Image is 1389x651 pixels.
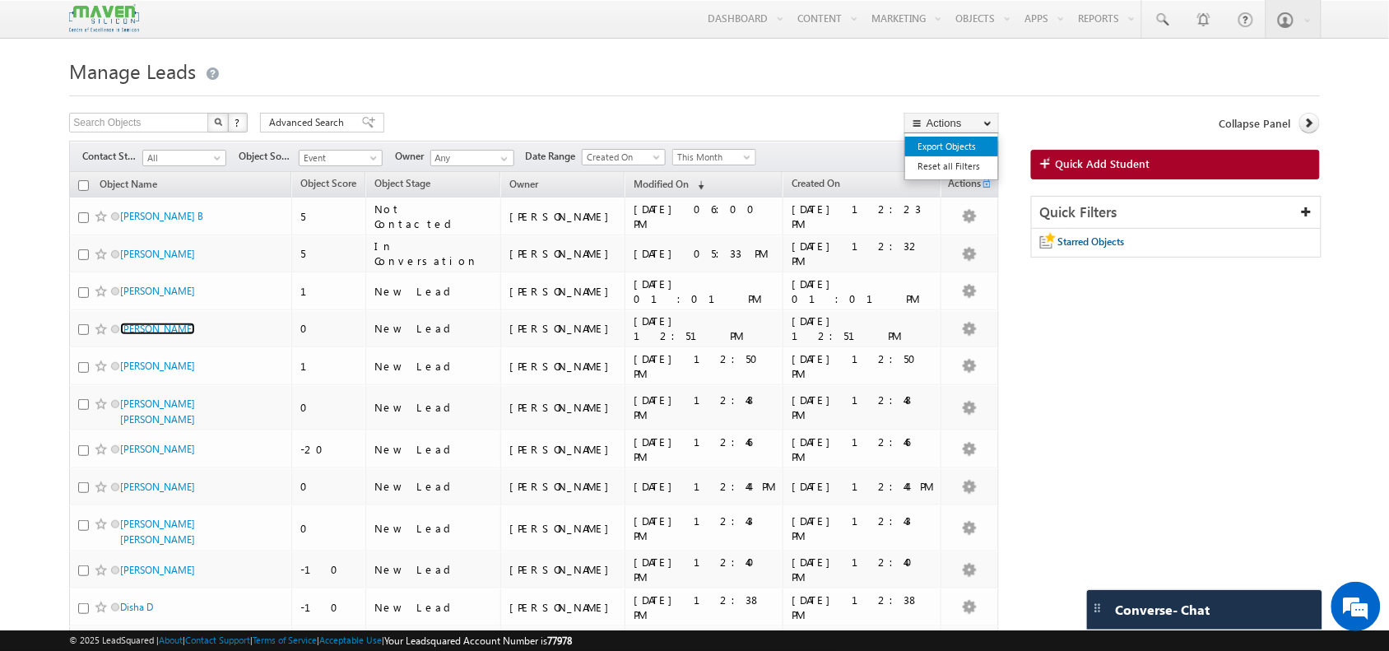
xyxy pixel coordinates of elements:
[384,635,572,647] span: Your Leadsquared Account Number is
[374,202,493,231] div: Not Contacted
[509,284,617,299] div: [PERSON_NAME]
[120,285,195,297] a: [PERSON_NAME]
[634,351,775,381] div: [DATE] 12:50 PM
[319,635,382,645] a: Acceptable Use
[691,179,704,192] span: (sorted descending)
[159,635,183,645] a: About
[634,479,775,494] div: [DATE] 12:44 PM
[292,174,365,196] a: Object Score
[582,149,666,165] a: Created On
[634,593,775,622] div: [DATE] 12:38 PM
[792,555,933,584] div: [DATE] 12:40 PM
[1091,602,1104,615] img: carter-drag
[374,239,493,268] div: In Conversation
[792,177,840,189] span: Created On
[1116,602,1210,617] span: Converse - Chat
[224,507,299,529] em: Start Chat
[120,481,195,493] a: [PERSON_NAME]
[120,360,195,372] a: [PERSON_NAME]
[300,400,358,415] div: 0
[547,635,572,647] span: 77978
[82,149,142,164] span: Contact Stage
[143,151,221,165] span: All
[1058,235,1125,248] span: Starred Objects
[374,442,493,457] div: New Lead
[509,562,617,577] div: [PERSON_NAME]
[300,562,358,577] div: -10
[374,177,430,189] span: Object Stage
[525,149,582,164] span: Date Range
[792,435,933,464] div: [DATE] 12:46 PM
[634,555,775,584] div: [DATE] 12:40 PM
[235,115,242,129] span: ?
[1219,116,1291,131] span: Collapse Panel
[904,113,999,133] button: Actions
[300,321,358,336] div: 0
[253,635,317,645] a: Terms of Service
[120,248,195,260] a: [PERSON_NAME]
[142,150,226,166] a: All
[120,323,195,335] a: [PERSON_NAME]
[509,359,617,374] div: [PERSON_NAME]
[509,246,617,261] div: [PERSON_NAME]
[395,149,430,164] span: Owner
[509,321,617,336] div: [PERSON_NAME]
[374,284,493,299] div: New Lead
[634,514,775,543] div: [DATE] 12:43 PM
[905,137,998,156] a: Export Objects
[300,479,358,494] div: 0
[300,151,378,165] span: Event
[792,393,933,422] div: [DATE] 12:48 PM
[69,4,138,33] img: Custom Logo
[374,521,493,536] div: New Lead
[300,246,358,261] div: 5
[69,58,196,84] span: Manage Leads
[941,174,981,196] span: Actions
[366,174,439,196] a: Object Stage
[792,593,933,622] div: [DATE] 12:38 PM
[120,210,203,222] a: [PERSON_NAME] B
[509,400,617,415] div: [PERSON_NAME]
[374,562,493,577] div: New Lead
[300,521,358,536] div: 0
[1032,197,1321,229] div: Quick Filters
[625,174,713,196] a: Modified On (sorted descending)
[509,600,617,615] div: [PERSON_NAME]
[300,209,358,224] div: 5
[78,180,89,191] input: Check all records
[239,149,299,164] span: Object Source
[374,359,493,374] div: New Lead
[905,156,998,176] a: Reset all Filters
[214,118,222,126] img: Search
[492,151,513,167] a: Show All Items
[91,175,165,197] a: Object Name
[374,479,493,494] div: New Lead
[374,321,493,336] div: New Lead
[634,277,775,306] div: [DATE] 01:01 PM
[583,150,661,165] span: Created On
[792,351,933,381] div: [DATE] 12:50 PM
[509,479,617,494] div: [PERSON_NAME]
[300,284,358,299] div: 1
[299,150,383,166] a: Event
[634,393,775,422] div: [DATE] 12:48 PM
[185,635,250,645] a: Contact Support
[269,115,349,130] span: Advanced Search
[120,564,195,576] a: [PERSON_NAME]
[228,113,248,133] button: ?
[634,314,775,343] div: [DATE] 12:51 PM
[120,601,153,613] a: Disha D
[86,86,276,108] div: Chat with us now
[374,400,493,415] div: New Lead
[21,152,300,493] textarea: Type your message and hit 'Enter'
[300,177,356,189] span: Object Score
[120,443,195,455] a: [PERSON_NAME]
[430,150,514,166] input: Type to Search
[783,174,848,196] a: Created On
[120,518,195,546] a: [PERSON_NAME] [PERSON_NAME]
[509,442,617,457] div: [PERSON_NAME]
[509,521,617,536] div: [PERSON_NAME]
[28,86,69,108] img: d_60004797649_company_0_60004797649
[270,8,309,48] div: Minimize live chat window
[792,514,933,543] div: [DATE] 12:43 PM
